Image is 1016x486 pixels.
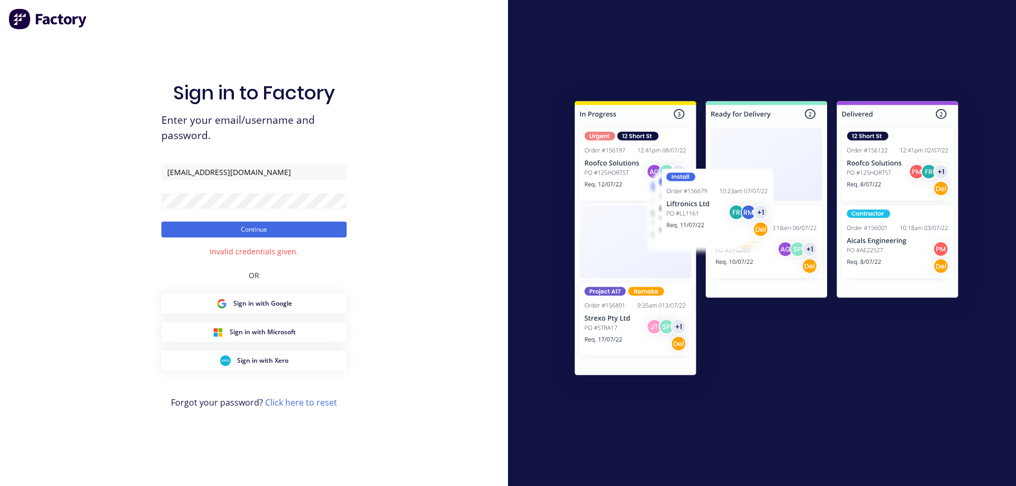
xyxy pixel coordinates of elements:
[230,327,296,337] span: Sign in with Microsoft
[161,113,347,143] span: Enter your email/username and password.
[551,80,982,400] img: Sign in
[161,322,347,342] button: Microsoft Sign inSign in with Microsoft
[161,222,347,237] button: Continue
[233,299,292,308] span: Sign in with Google
[216,298,227,309] img: Google Sign in
[161,351,347,371] button: Xero Sign inSign in with Xero
[173,81,335,104] h1: Sign in to Factory
[213,327,223,337] img: Microsoft Sign in
[249,257,259,294] div: OR
[265,397,337,408] a: Click here to reset
[171,396,337,409] span: Forgot your password?
[237,356,288,365] span: Sign in with Xero
[161,164,347,180] input: Email/Username
[161,294,347,314] button: Google Sign inSign in with Google
[220,355,231,366] img: Xero Sign in
[8,8,88,30] img: Factory
[210,246,298,257] div: Invalid credentials given.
